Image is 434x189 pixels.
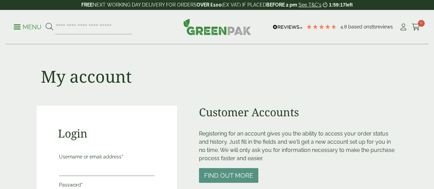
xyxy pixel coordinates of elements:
[199,173,258,179] a: Find out more
[306,24,337,30] div: 4.78 Stars
[183,19,251,35] img: GreenPak Supplies
[369,24,376,29] span: 181
[418,20,425,27] span: 0
[376,24,393,29] span: reviews
[345,2,353,8] span: left
[199,106,397,119] h2: Customer Accounts
[273,25,303,29] img: REVIEWS.io
[59,152,155,162] label: Username or email address
[58,127,156,140] h2: Login
[266,2,297,8] strong: BEFORE 2 pm
[340,24,348,29] span: 4.8
[412,22,420,32] a: 0
[81,2,93,8] strong: FREE
[348,24,369,29] span: Based on
[399,24,408,31] i: My Account
[197,2,222,8] strong: OVER £100
[329,2,345,8] span: 1:59:17
[41,67,132,86] h1: My account
[14,23,42,31] p: Menu
[199,168,258,183] button: Find out more
[412,24,420,31] i: Cart
[14,23,42,30] a: Menu
[298,2,321,8] a: See T&C's
[199,130,397,163] p: Registering for an account gives you the ability to access your order status and history. Just fi...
